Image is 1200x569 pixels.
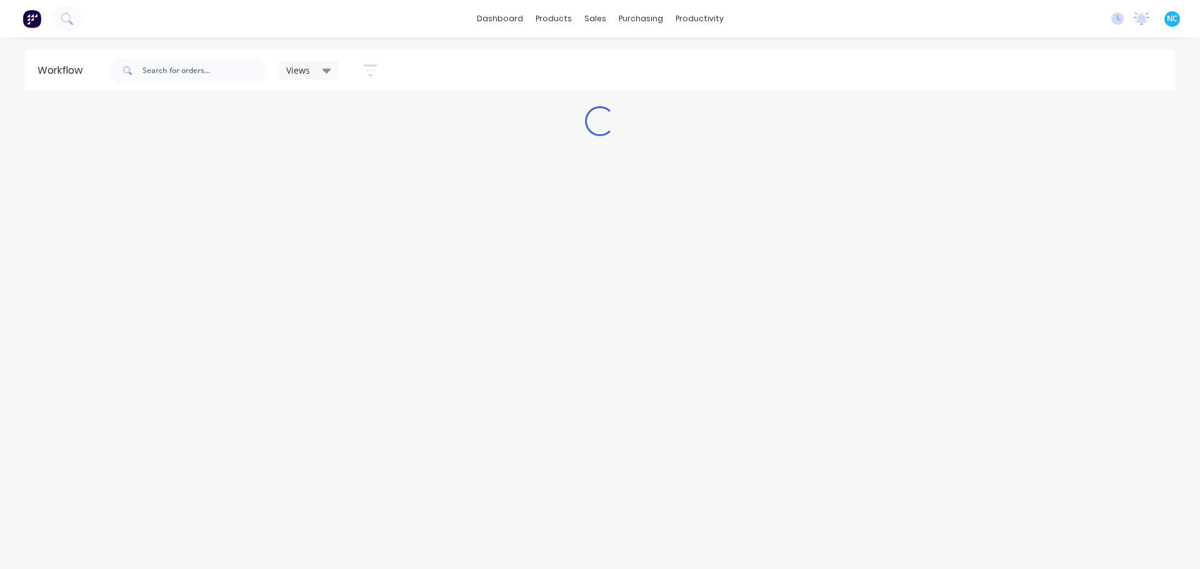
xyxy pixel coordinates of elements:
[612,9,669,28] div: purchasing
[1167,13,1177,24] span: NC
[471,9,529,28] a: dashboard
[22,9,41,28] img: Factory
[37,63,89,78] div: Workflow
[286,64,310,77] span: Views
[142,58,266,83] input: Search for orders...
[578,9,612,28] div: sales
[529,9,578,28] div: products
[669,9,730,28] div: productivity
